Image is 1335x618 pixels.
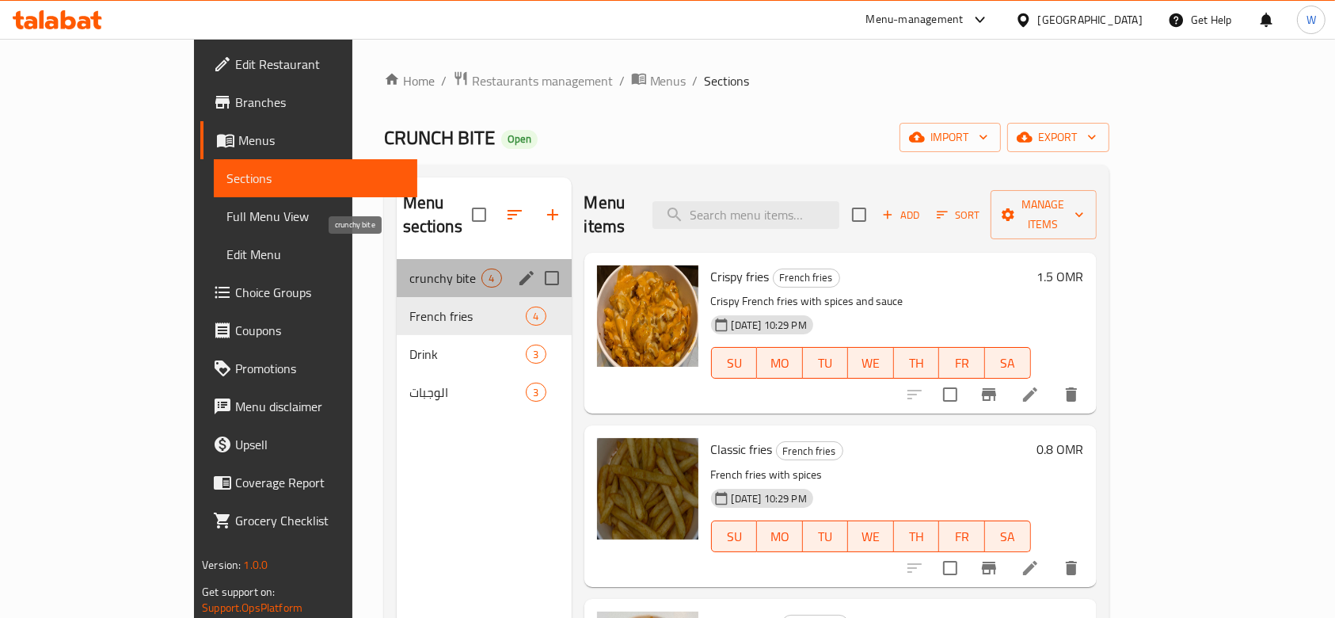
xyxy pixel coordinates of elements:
[200,387,417,425] a: Menu disclaimer
[991,352,1025,375] span: SA
[235,93,405,112] span: Branches
[409,345,527,364] span: Drink
[900,123,1001,152] button: import
[534,196,572,234] button: Add section
[894,347,940,379] button: TH
[985,347,1031,379] button: SA
[711,265,770,288] span: Crispy fries
[200,83,417,121] a: Branches
[894,521,940,552] button: TH
[1037,265,1084,288] h6: 1.5 OMR
[397,335,572,373] div: Drink3
[991,525,1025,548] span: SA
[945,352,979,375] span: FR
[934,378,967,411] span: Select to update
[515,266,538,290] button: edit
[854,352,888,375] span: WE
[848,347,894,379] button: WE
[945,525,979,548] span: FR
[757,347,803,379] button: MO
[725,491,813,506] span: [DATE] 10:29 PM
[854,525,888,548] span: WE
[527,385,545,400] span: 3
[985,521,1031,552] button: SA
[809,525,842,548] span: TU
[876,203,926,227] span: Add item
[842,198,876,231] span: Select section
[397,297,572,335] div: French fries4
[934,551,967,585] span: Select to update
[441,71,447,90] li: /
[397,253,572,418] nav: Menu sections
[880,206,922,224] span: Add
[527,347,545,362] span: 3
[200,425,417,463] a: Upsell
[214,235,417,273] a: Edit Menu
[773,269,840,288] div: French fries
[200,45,417,83] a: Edit Restaurant
[397,373,572,411] div: الوجبات3
[1037,438,1084,460] h6: 0.8 OMR
[991,190,1097,239] button: Manage items
[718,525,751,548] span: SU
[200,311,417,349] a: Coupons
[235,435,405,454] span: Upsell
[763,352,797,375] span: MO
[900,352,934,375] span: TH
[501,132,538,146] span: Open
[214,197,417,235] a: Full Menu View
[235,359,405,378] span: Promotions
[866,10,964,29] div: Menu-management
[384,120,495,155] span: CRUNCH BITE
[214,159,417,197] a: Sections
[705,71,750,90] span: Sections
[482,271,500,286] span: 4
[926,203,991,227] span: Sort items
[711,347,757,379] button: SU
[527,309,545,324] span: 4
[200,502,417,540] a: Grocery Checklist
[711,521,757,552] button: SU
[1021,559,1040,578] a: Edit menu item
[1306,11,1316,29] span: W
[650,71,687,90] span: Menus
[409,269,482,288] span: crunchy bite
[774,269,839,287] span: French fries
[526,307,546,326] div: items
[200,273,417,311] a: Choice Groups
[202,582,275,602] span: Get support on:
[1052,376,1090,414] button: delete
[235,321,405,340] span: Coupons
[776,441,843,460] div: French fries
[496,196,534,234] span: Sort sections
[235,397,405,416] span: Menu disclaimer
[202,555,241,575] span: Version:
[631,71,687,91] a: Menus
[235,283,405,302] span: Choice Groups
[200,349,417,387] a: Promotions
[235,473,405,492] span: Coverage Report
[757,521,803,552] button: MO
[584,191,633,238] h2: Menu items
[939,521,985,552] button: FR
[711,437,773,461] span: Classic fries
[200,121,417,159] a: Menus
[202,597,302,618] a: Support.OpsPlatform
[409,383,527,402] span: الوجبات
[409,307,527,326] span: French fries
[970,549,1008,587] button: Branch-specific-item
[226,245,405,264] span: Edit Menu
[803,521,849,552] button: TU
[244,555,268,575] span: 1.0.0
[226,169,405,188] span: Sections
[238,131,405,150] span: Menus
[933,203,984,227] button: Sort
[1052,549,1090,587] button: delete
[462,198,496,231] span: Select all sections
[235,55,405,74] span: Edit Restaurant
[235,511,405,530] span: Grocery Checklist
[397,259,572,297] div: crunchy bite4edit
[403,191,472,238] h2: Menu sections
